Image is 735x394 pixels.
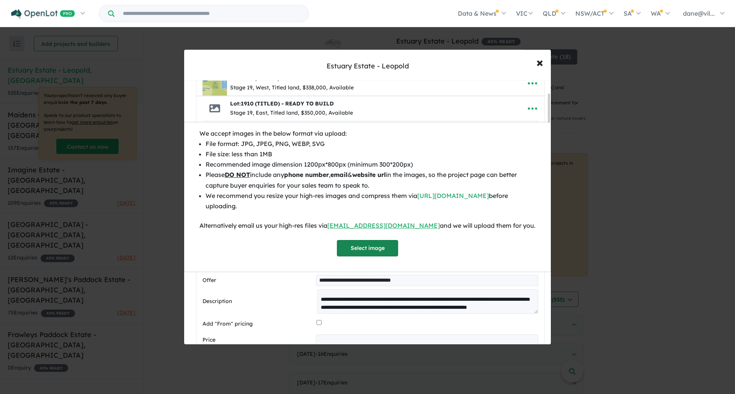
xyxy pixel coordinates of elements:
div: Alternatively email us your high-res files via and we will upload them for you. [199,221,536,231]
a: [EMAIL_ADDRESS][DOMAIN_NAME] [327,222,440,229]
b: website url [352,171,386,178]
li: Please include any , & in the images, so the project page can better capture buyer enquiries for ... [206,170,536,190]
a: [URL][DOMAIN_NAME] [417,192,489,199]
img: Openlot PRO Logo White [11,9,75,19]
div: We accept images in the below format via upload: [199,128,536,139]
button: Select image [337,240,398,256]
input: Try estate name, suburb, builder or developer [116,5,307,22]
span: dane@vil... [683,10,715,17]
b: phone number [284,171,329,178]
u: DO NOT [225,171,250,178]
li: File size: less than 1MB [206,149,536,159]
li: We recommend you resize your high-res images and compress them via before uploading. [206,191,536,211]
b: email [330,171,348,178]
li: Recommended image dimension 1200px*800px (minimum 300*200px) [206,159,536,170]
li: File format: JPG, JPEG, PNG, WEBP, SVG [206,139,536,149]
